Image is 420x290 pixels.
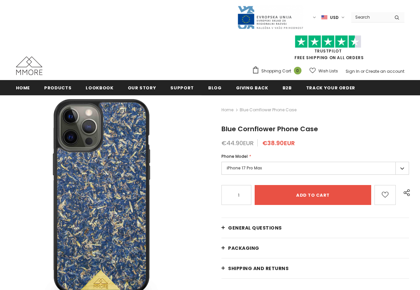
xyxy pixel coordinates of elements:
[86,85,113,91] span: Lookbook
[237,14,303,20] a: Javni Razpis
[221,162,409,175] label: iPhone 17 Pro Max
[44,80,71,95] a: Products
[306,85,355,91] span: Track your order
[283,80,292,95] a: B2B
[306,80,355,95] a: Track your order
[221,106,233,114] a: Home
[321,15,327,20] img: USD
[318,68,338,74] span: Wish Lists
[16,80,30,95] a: Home
[237,5,303,30] img: Javni Razpis
[86,80,113,95] a: Lookbook
[221,218,409,238] a: General Questions
[228,225,282,231] span: General Questions
[228,265,289,272] span: Shipping and returns
[44,85,71,91] span: Products
[128,80,156,95] a: Our Story
[170,85,194,91] span: support
[221,153,248,159] span: Phone Model
[16,56,42,75] img: MMORE Cases
[221,124,318,134] span: Blue Cornflower Phone Case
[309,65,338,77] a: Wish Lists
[221,238,409,258] a: PACKAGING
[236,80,268,95] a: Giving back
[255,185,371,205] input: Add to cart
[16,85,30,91] span: Home
[361,68,365,74] span: or
[221,139,254,147] span: €44.90EUR
[208,80,222,95] a: Blog
[208,85,222,91] span: Blog
[252,66,305,76] a: Shopping Cart 0
[295,35,361,48] img: Trust Pilot Stars
[261,68,291,74] span: Shopping Cart
[236,85,268,91] span: Giving back
[228,245,259,251] span: PACKAGING
[240,106,296,114] span: Blue Cornflower Phone Case
[366,68,404,74] a: Create an account
[351,12,389,22] input: Search Site
[128,85,156,91] span: Our Story
[330,14,339,21] span: USD
[294,67,301,74] span: 0
[221,258,409,278] a: Shipping and returns
[262,139,295,147] span: €38.90EUR
[252,38,404,60] span: FREE SHIPPING ON ALL ORDERS
[346,68,360,74] a: Sign In
[170,80,194,95] a: support
[283,85,292,91] span: B2B
[314,48,342,54] a: Trustpilot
